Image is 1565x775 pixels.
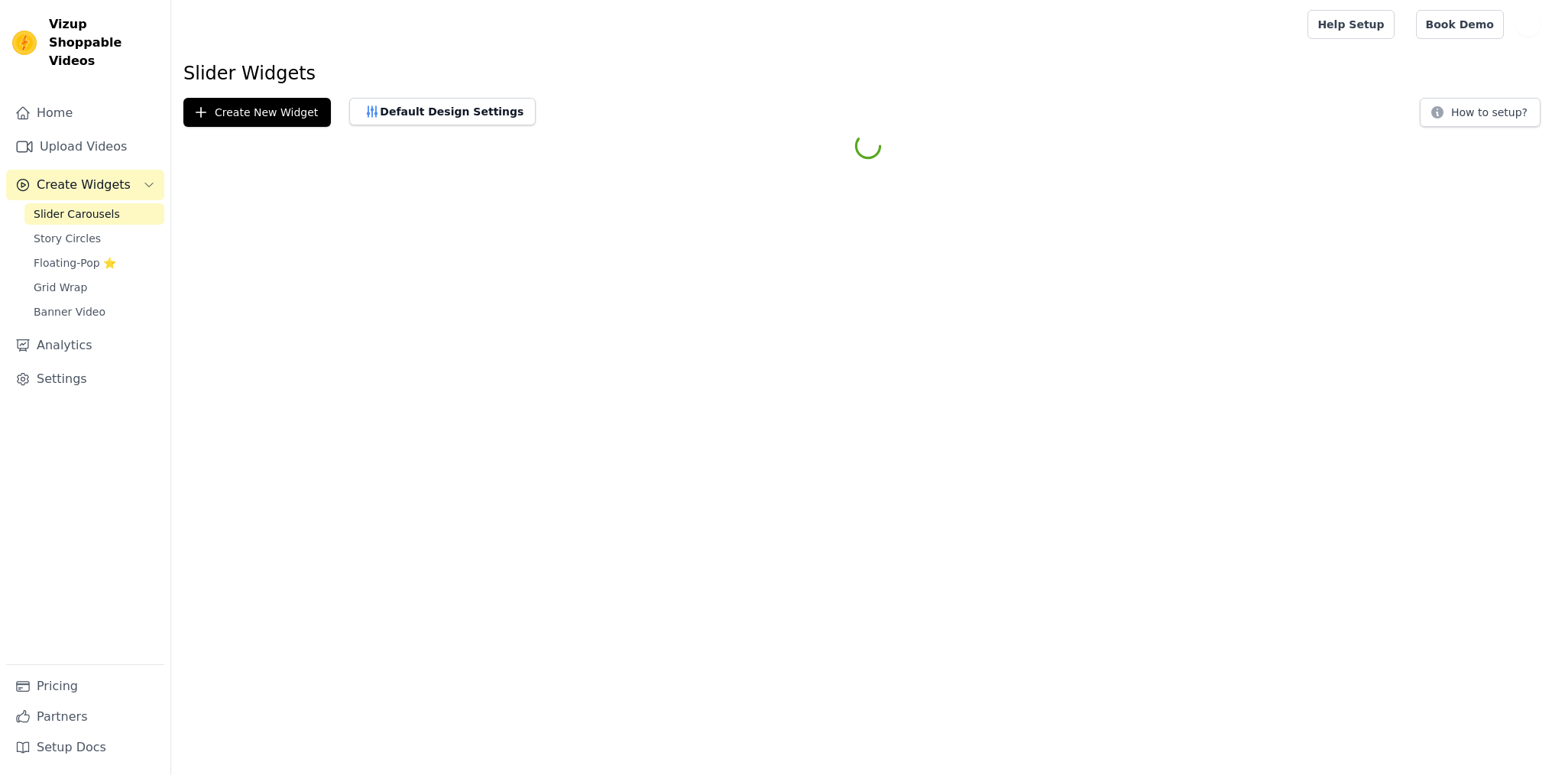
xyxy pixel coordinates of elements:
[349,98,536,125] button: Default Design Settings
[34,304,105,319] span: Banner Video
[6,364,164,394] a: Settings
[34,280,87,295] span: Grid Wrap
[183,61,1553,86] h1: Slider Widgets
[34,231,101,246] span: Story Circles
[37,176,131,194] span: Create Widgets
[1420,98,1541,127] button: How to setup?
[24,277,164,298] a: Grid Wrap
[24,252,164,274] a: Floating-Pop ⭐
[24,228,164,249] a: Story Circles
[6,131,164,162] a: Upload Videos
[1307,10,1394,39] a: Help Setup
[1420,109,1541,123] a: How to setup?
[12,31,37,55] img: Vizup
[1416,10,1504,39] a: Book Demo
[6,671,164,702] a: Pricing
[24,301,164,323] a: Banner Video
[24,203,164,225] a: Slider Carousels
[6,732,164,763] a: Setup Docs
[6,330,164,361] a: Analytics
[34,255,116,271] span: Floating-Pop ⭐
[6,98,164,128] a: Home
[6,170,164,200] button: Create Widgets
[6,702,164,732] a: Partners
[34,206,120,222] span: Slider Carousels
[49,15,158,70] span: Vizup Shoppable Videos
[183,98,331,127] button: Create New Widget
